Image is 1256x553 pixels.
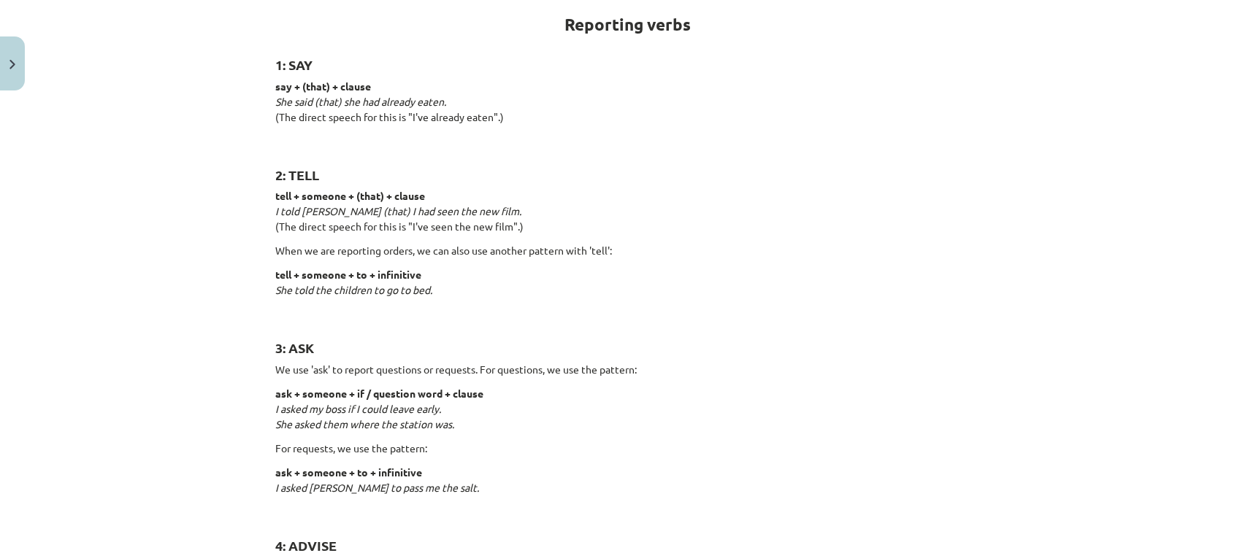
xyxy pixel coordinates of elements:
[275,362,981,377] p: We use 'ask' to report questions or requests. For questions, we use the pattern:
[275,189,425,202] strong: tell + someone + (that) + clause
[275,95,446,108] em: She said (that) she had already eaten.
[275,402,441,415] em: I asked my boss if I could leave early.
[565,14,692,35] strong: Reporting verbs
[275,204,521,217] em: I told [PERSON_NAME] (that) I had seen the new film.
[275,417,454,430] em: She asked them where the station was.
[275,465,422,479] strong: ask + someone + to + infinitive
[275,188,981,234] p: (The direct speech for this is "I've seen the new film".)
[275,441,981,456] p: For requests, we use the pattern:
[275,387,483,400] strong: ask + someone + if / question word + clause
[275,80,371,93] strong: say + (that) + clause
[275,268,421,281] strong: tell + someone + to + infinitive
[9,60,15,69] img: icon-close-lesson-0947bae3869378f0d4975bcd49f059093ad1ed9edebbc8119c70593378902aed.svg
[275,283,432,296] em: She told the children to go to bed.
[275,481,479,494] em: I asked [PERSON_NAME] to pass me the salt.
[275,243,981,258] p: When we are reporting orders, we can also use another pattern with 'tell':
[275,166,319,183] strong: 2: TELL
[275,79,981,140] p: (The direct speech for this is "I've already eaten".)
[275,339,314,356] strong: 3: ASK
[275,56,313,73] strong: 1: SAY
